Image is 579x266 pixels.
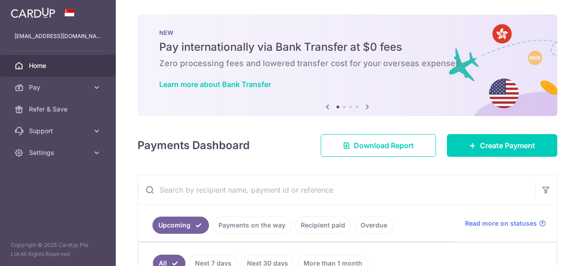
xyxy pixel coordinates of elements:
[447,134,557,157] a: Create Payment
[29,105,89,114] span: Refer & Save
[480,140,535,151] span: Create Payment
[159,29,536,36] p: NEW
[29,148,89,157] span: Settings
[152,217,209,234] a: Upcoming
[355,217,393,234] a: Overdue
[138,137,250,154] h4: Payments Dashboard
[29,83,89,92] span: Pay
[354,140,414,151] span: Download Report
[213,217,291,234] a: Payments on the way
[14,32,101,41] p: [EMAIL_ADDRESS][DOMAIN_NAME]
[159,40,536,54] h5: Pay internationally via Bank Transfer at $0 fees
[138,175,535,204] input: Search by recipient name, payment id or reference
[321,134,436,157] a: Download Report
[29,126,89,135] span: Support
[465,219,537,228] span: Read more on statuses
[521,239,570,261] iframe: Opens a widget where you can find more information
[465,219,546,228] a: Read more on statuses
[159,58,536,69] h6: Zero processing fees and lowered transfer cost for your overseas expenses
[138,15,557,116] img: Bank transfer banner
[11,7,55,18] img: CardUp
[29,61,89,70] span: Home
[295,217,351,234] a: Recipient paid
[159,80,271,89] a: Learn more about Bank Transfer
